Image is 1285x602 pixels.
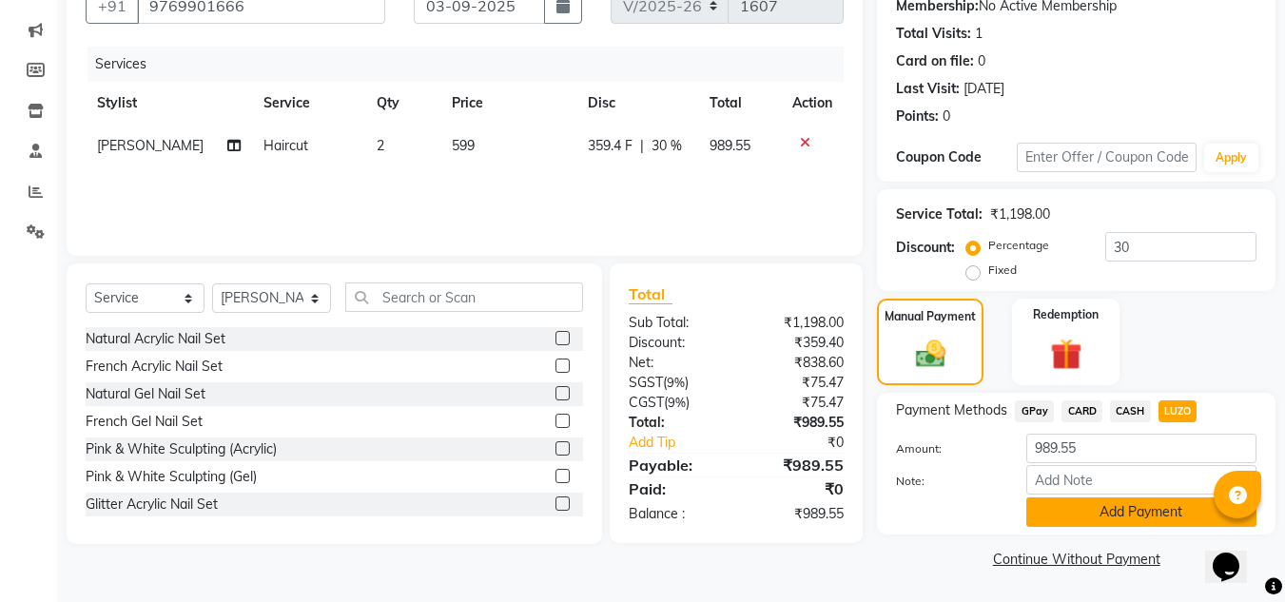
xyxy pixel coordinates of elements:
th: Stylist [86,82,252,125]
span: GPay [1015,400,1054,422]
div: Pink & White Sculpting (Acrylic) [86,439,277,459]
span: CASH [1110,400,1151,422]
div: 0 [943,107,950,126]
div: ₹0 [736,477,858,500]
label: Redemption [1033,306,1099,323]
span: 599 [452,137,475,154]
div: Paid: [614,477,736,500]
label: Manual Payment [885,308,976,325]
div: Service Total: [896,204,983,224]
div: Natural Acrylic Nail Set [86,329,225,349]
th: Service [252,82,365,125]
span: 9% [667,375,685,390]
div: French Acrylic Nail Set [86,357,223,377]
th: Qty [365,82,440,125]
div: French Gel Nail Set [86,412,203,432]
div: Pink & White Sculpting (Gel) [86,467,257,487]
div: ( ) [614,393,736,413]
div: ₹75.47 [736,393,858,413]
span: 2 [377,137,384,154]
input: Search or Scan [345,282,583,312]
div: [DATE] [964,79,1004,99]
span: 9% [668,395,686,410]
div: ₹1,198.00 [990,204,1050,224]
div: Payable: [614,454,736,476]
div: Balance : [614,504,736,524]
button: Add Payment [1026,497,1256,527]
span: CARD [1061,400,1102,422]
iframe: chat widget [1205,526,1266,583]
th: Disc [576,82,698,125]
div: 0 [978,51,985,71]
input: Amount [1026,434,1256,463]
span: [PERSON_NAME] [97,137,204,154]
div: ₹989.55 [736,504,858,524]
span: CGST [629,394,664,411]
span: 359.4 F [588,136,633,156]
label: Note: [882,473,1011,490]
span: 30 % [652,136,682,156]
div: ₹359.40 [736,333,858,353]
div: Total: [614,413,736,433]
button: Apply [1204,144,1258,172]
input: Add Note [1026,465,1256,495]
div: ₹989.55 [736,413,858,433]
a: Add Tip [614,433,756,453]
div: 1 [975,24,983,44]
span: LUZO [1158,400,1197,422]
div: Discount: [614,333,736,353]
span: Total [629,284,672,304]
div: Discount: [896,238,955,258]
div: Card on file: [896,51,974,71]
span: Haircut [263,137,308,154]
label: Amount: [882,440,1011,457]
div: ₹75.47 [736,373,858,393]
div: Net: [614,353,736,373]
div: ₹0 [757,433,859,453]
label: Percentage [988,237,1049,254]
th: Action [781,82,844,125]
div: ₹989.55 [736,454,858,476]
div: Coupon Code [896,147,1016,167]
div: Total Visits: [896,24,971,44]
label: Fixed [988,262,1017,279]
a: Continue Without Payment [881,550,1272,570]
div: ₹1,198.00 [736,313,858,333]
div: Natural Gel Nail Set [86,384,205,404]
div: ₹838.60 [736,353,858,373]
span: Payment Methods [896,400,1007,420]
div: ( ) [614,373,736,393]
th: Price [440,82,576,125]
input: Enter Offer / Coupon Code [1017,143,1197,172]
div: Services [88,47,858,82]
span: | [640,136,644,156]
span: SGST [629,374,663,391]
img: _gift.svg [1041,335,1092,374]
div: Sub Total: [614,313,736,333]
th: Total [698,82,781,125]
div: Glitter Acrylic Nail Set [86,495,218,515]
span: 989.55 [710,137,750,154]
div: Last Visit: [896,79,960,99]
img: _cash.svg [906,337,955,371]
div: Points: [896,107,939,126]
